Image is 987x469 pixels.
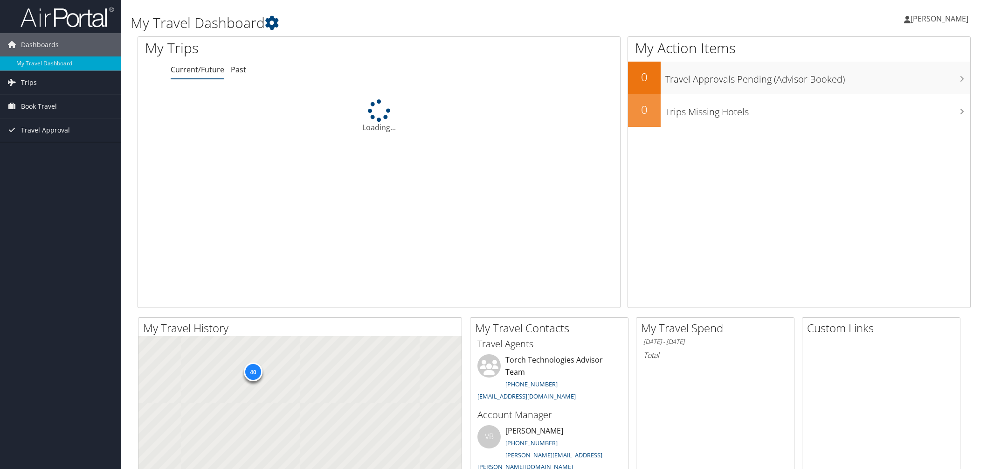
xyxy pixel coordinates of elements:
[477,408,621,421] h3: Account Manager
[641,320,794,336] h2: My Travel Spend
[665,68,970,86] h3: Travel Approvals Pending (Advisor Booked)
[473,354,626,404] li: Torch Technologies Advisor Team
[643,350,787,360] h6: Total
[643,337,787,346] h6: [DATE] - [DATE]
[505,439,558,447] a: [PHONE_NUMBER]
[138,99,620,133] div: Loading...
[911,14,968,24] span: [PERSON_NAME]
[21,95,57,118] span: Book Travel
[477,337,621,350] h3: Travel Agents
[628,69,661,85] h2: 0
[628,102,661,118] h2: 0
[505,380,558,388] a: [PHONE_NUMBER]
[665,101,970,119] h3: Trips Missing Hotels
[628,94,970,127] a: 0Trips Missing Hotels
[475,320,628,336] h2: My Travel Contacts
[21,6,114,28] img: airportal-logo.png
[171,64,224,75] a: Current/Future
[244,363,262,381] div: 40
[904,5,978,33] a: [PERSON_NAME]
[628,38,970,58] h1: My Action Items
[477,425,501,448] div: VB
[143,320,462,336] h2: My Travel History
[807,320,960,336] h2: Custom Links
[477,392,576,400] a: [EMAIL_ADDRESS][DOMAIN_NAME]
[231,64,246,75] a: Past
[21,33,59,56] span: Dashboards
[21,119,70,142] span: Travel Approval
[145,38,412,58] h1: My Trips
[628,62,970,94] a: 0Travel Approvals Pending (Advisor Booked)
[21,71,37,94] span: Trips
[131,13,695,33] h1: My Travel Dashboard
